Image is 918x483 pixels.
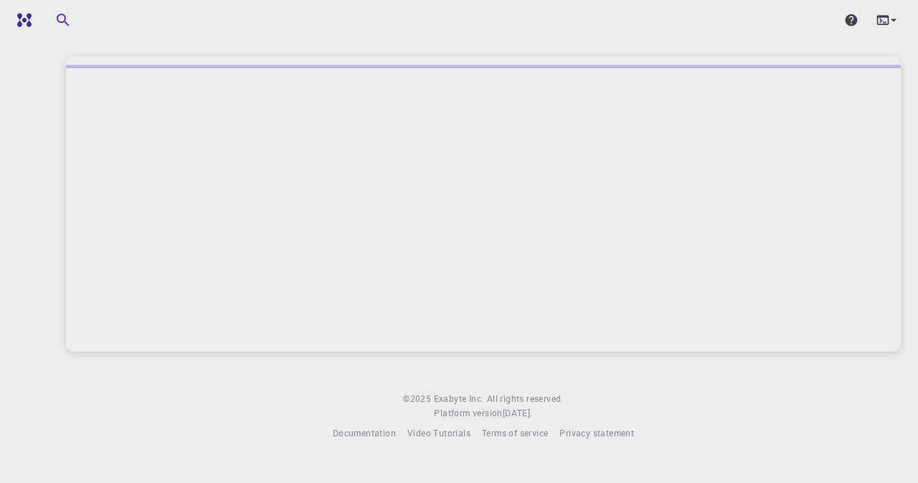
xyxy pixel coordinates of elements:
a: Privacy statement [559,426,634,441]
span: © 2025 [403,392,433,406]
a: [DATE]. [503,406,533,421]
a: Exabyte Inc. [434,392,484,406]
span: Documentation [333,427,396,439]
a: Terms of service [482,426,548,441]
span: Video Tutorials [407,427,470,439]
a: Documentation [333,426,396,441]
span: Terms of service [482,427,548,439]
img: logo [11,13,32,27]
span: [DATE] . [503,407,533,418]
span: All rights reserved. [487,392,564,406]
span: Platform version [434,406,502,421]
span: Exabyte Inc. [434,393,484,404]
span: Privacy statement [559,427,634,439]
a: Video Tutorials [407,426,470,441]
